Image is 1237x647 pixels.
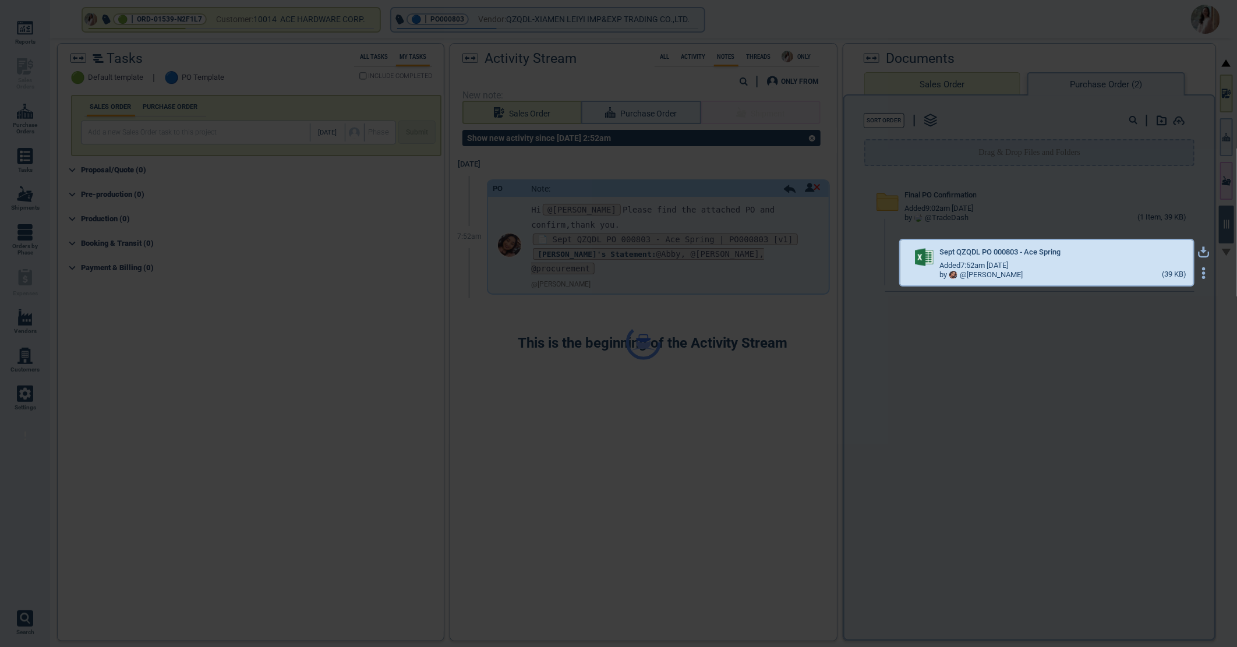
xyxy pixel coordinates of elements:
img: excel [915,248,934,267]
span: Sept QZQDL PO 000803 - Ace Spring [939,248,1061,257]
span: Added 7:52am [DATE] [939,261,1008,270]
img: Avatar [949,271,957,279]
div: (39 KB) [1162,270,1186,280]
div: by @ [PERSON_NAME] [939,271,1023,280]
